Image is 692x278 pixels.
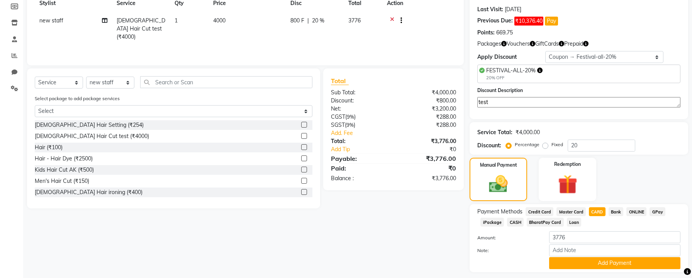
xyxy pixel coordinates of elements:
span: 9% [347,114,354,120]
div: Last Visit: [477,5,503,14]
div: [DEMOGRAPHIC_DATA] Hair Cut test (₹4000) [35,132,149,140]
label: Fixed [551,141,563,148]
span: Total [331,77,349,85]
div: Previous Due: [477,17,513,26]
span: CASH [507,218,524,227]
div: [DEMOGRAPHIC_DATA] Hair Setting (₹254) [35,121,144,129]
span: 3776 [348,17,361,24]
span: | [307,17,309,25]
span: CARD [589,207,605,216]
span: 4000 [213,17,226,24]
div: Payable: [325,154,393,163]
div: 20% OFF [486,75,543,81]
div: ( ) [325,113,393,121]
input: Amount [549,231,680,243]
div: ₹0 [393,164,462,173]
span: GiftCards [535,40,559,48]
button: Add Payment [549,257,680,269]
a: Add. Fee [325,129,462,137]
div: Discount: [477,142,501,150]
span: 800 F [290,17,304,25]
label: Percentage [515,141,539,148]
span: 1 [175,17,178,24]
div: Hair - Hair Dye (₹2500) [35,155,93,163]
span: CGST [331,113,345,120]
label: Note: [472,247,543,254]
div: ₹3,776.00 [393,137,462,145]
div: ₹800.00 [393,97,462,105]
div: Kids Hair Cut AK (₹500) [35,166,94,174]
div: Discount: [325,97,393,105]
div: Service Total: [477,128,512,136]
div: ₹0 [405,145,462,153]
img: _cash.svg [483,173,514,195]
img: _gift.svg [552,172,583,196]
div: Apply Discount [477,53,545,61]
div: ₹288.00 [393,113,462,121]
span: 9% [346,122,354,128]
div: Balance : [325,174,393,182]
span: ONLINE [626,207,646,216]
label: Manual Payment [480,162,517,169]
label: Redemption [554,161,581,168]
div: [DEMOGRAPHIC_DATA] Hair ironing (₹400) [35,188,142,196]
span: Vouchers [507,40,530,48]
span: ₹10,376.40 [514,17,543,26]
label: Discount Description [477,87,523,94]
div: Sub Total: [325,89,393,97]
div: Net: [325,105,393,113]
div: ₹4,000.00 [393,89,462,97]
input: Search or Scan [140,76,312,88]
div: Total: [325,137,393,145]
span: SGST [331,121,345,128]
div: Hair (₹100) [35,143,63,152]
span: 20 % [312,17,324,25]
button: Pay [545,17,558,26]
span: Packages [477,40,501,48]
div: Points: [477,29,495,37]
div: 669.75 [496,29,513,37]
div: ₹4,000.00 [516,128,540,136]
div: Men's Hair Cut (₹150) [35,177,89,185]
span: new staff [39,17,63,24]
span: Bank [609,207,624,216]
span: Credit Card [526,207,553,216]
span: FESTIVAL-ALL-20% [486,67,536,74]
span: Loan [567,218,582,227]
input: Add Note [549,244,680,256]
a: Add Tip [325,145,405,153]
div: ( ) [325,121,393,129]
span: iPackage [480,218,504,227]
div: ₹288.00 [393,121,462,129]
div: ₹3,776.00 [393,154,462,163]
span: GPay [650,207,665,216]
div: ₹3,200.00 [393,105,462,113]
div: [DATE] [505,5,521,14]
div: ₹3,776.00 [393,174,462,182]
span: Payment Methods [477,208,522,216]
div: Paid: [325,164,393,173]
span: [DEMOGRAPHIC_DATA] Hair Cut test (₹4000) [117,17,165,40]
label: Select package to add package services [35,95,120,102]
span: Master Card [556,207,586,216]
label: Amount: [472,234,543,241]
span: BharatPay Card [527,218,564,227]
span: Prepaid [564,40,583,48]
